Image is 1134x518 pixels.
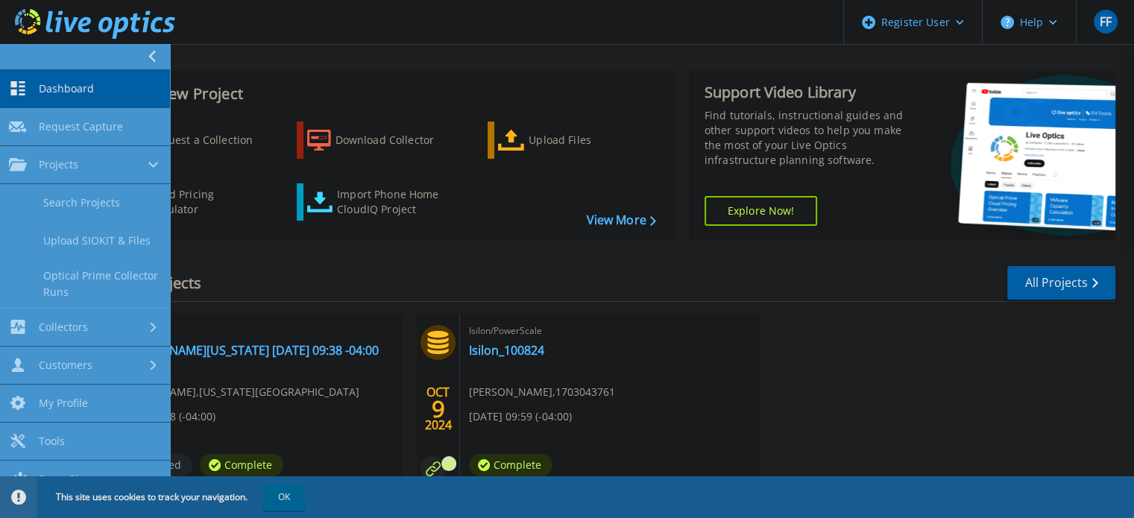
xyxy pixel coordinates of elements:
span: [DATE] 09:59 (-04:00) [469,408,572,425]
a: Upload Files [488,121,654,159]
div: OCT 2024 [424,382,453,436]
a: Download Collector [297,121,463,159]
span: Projects [39,158,78,171]
a: Isilon_100824 [469,343,544,358]
span: Collectors [39,320,88,334]
span: Optical Prime [113,323,393,339]
a: Explore Now! [705,196,818,226]
div: Cloud Pricing Calculator [146,187,265,217]
span: Tools [39,435,65,448]
button: OK [263,484,305,511]
div: Import Phone Home CloudIQ Project [337,187,453,217]
span: [PERSON_NAME] , 1703043761 [469,384,615,400]
a: All Projects [1007,266,1115,300]
span: [PERSON_NAME] , [US_STATE][GEOGRAPHIC_DATA] CAMPUS [113,384,402,417]
span: Request Capture [39,120,123,133]
div: Download Collector [336,125,455,155]
span: This site uses cookies to track your navigation. [41,484,305,511]
span: My Profile [39,397,88,410]
span: FF [1099,16,1111,28]
div: Support Video Library [705,83,919,102]
span: Isilon/PowerScale [469,323,749,339]
span: PowerSizer [39,473,94,486]
h3: Start a New Project [106,86,655,102]
span: Complete [469,454,552,476]
div: Request a Collection [148,125,268,155]
span: 9 [432,402,445,415]
div: Upload Files [529,125,648,155]
a: Cloud Pricing Calculator [106,183,272,221]
span: Dashboard [39,82,94,95]
a: View More [586,213,655,227]
a: [DOMAIN_NAME][US_STATE] [DATE] 09:38 -04:00 [113,343,379,358]
div: Find tutorials, instructional guides and other support videos to help you make the most of your L... [705,108,919,168]
span: Customers [39,359,92,372]
span: Complete [200,454,283,476]
a: Request a Collection [106,121,272,159]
